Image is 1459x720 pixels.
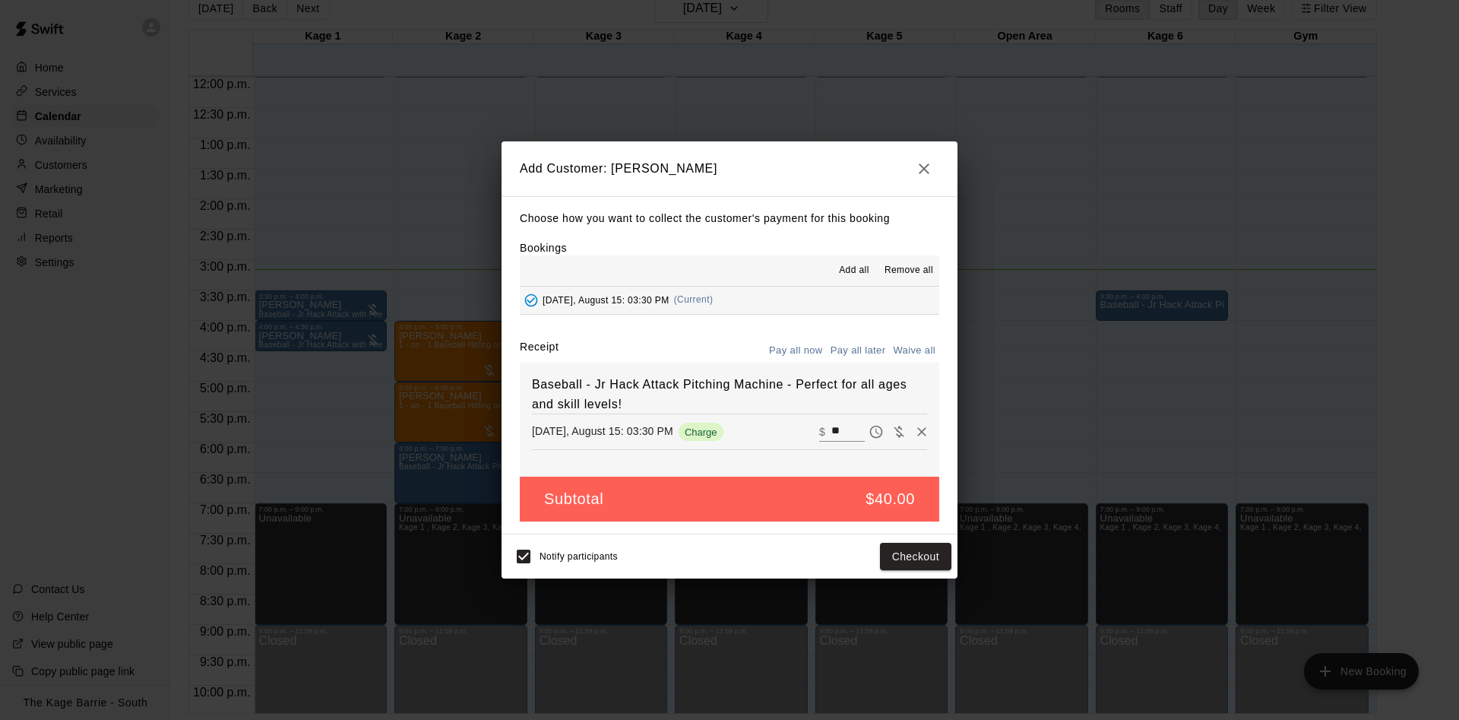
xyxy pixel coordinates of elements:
[819,424,825,439] p: $
[839,263,869,278] span: Add all
[520,287,939,315] button: Added - Collect Payment[DATE], August 15: 03:30 PM(Current)
[865,424,888,437] span: Pay later
[540,551,618,562] span: Notify participants
[674,294,714,305] span: (Current)
[885,263,933,278] span: Remove all
[765,339,827,363] button: Pay all now
[544,489,603,509] h5: Subtotal
[827,339,890,363] button: Pay all later
[889,339,939,363] button: Waive all
[532,375,927,414] h6: Baseball - Jr Hack Attack Pitching Machine - Perfect for all ages and skill levels!
[830,259,878,283] button: Add all
[520,289,543,312] button: Added - Collect Payment
[880,543,951,571] button: Checkout
[866,489,915,509] h5: $40.00
[532,423,673,439] p: [DATE], August 15: 03:30 PM
[520,242,567,254] label: Bookings
[502,141,957,196] h2: Add Customer: [PERSON_NAME]
[543,294,669,305] span: [DATE], August 15: 03:30 PM
[520,339,559,363] label: Receipt
[679,427,723,438] span: Charge
[910,420,933,443] button: Remove
[888,424,910,437] span: Waive payment
[520,209,939,228] p: Choose how you want to collect the customer's payment for this booking
[878,259,939,283] button: Remove all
